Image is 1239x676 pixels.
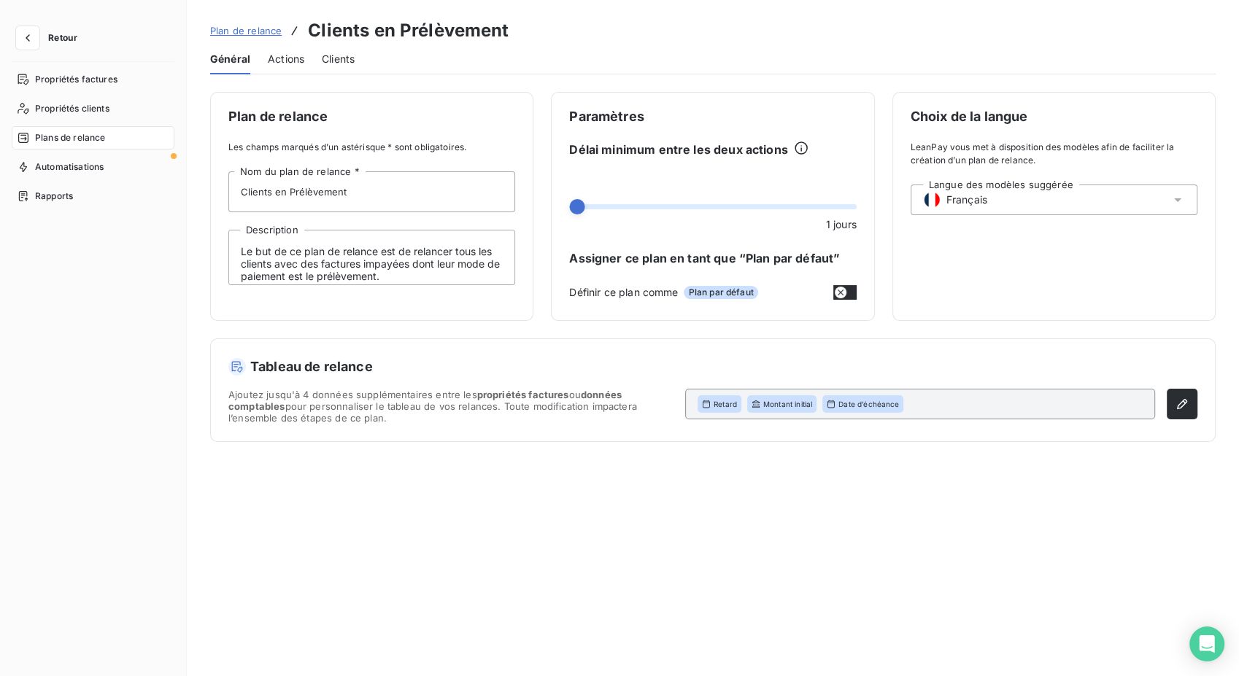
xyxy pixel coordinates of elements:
[35,102,109,115] span: Propriétés clients
[826,217,857,232] span: 1 jours
[228,110,515,123] span: Plan de relance
[228,389,622,412] span: données comptables
[268,52,304,66] span: Actions
[228,141,515,154] span: Les champs marqués d’un astérisque * sont obligatoires.
[210,25,282,36] span: Plan de relance
[684,286,757,299] span: Plan par défaut
[228,389,673,424] span: Ajoutez jusqu'à 4 données supplémentaires entre les ou pour personnaliser le tableau de vos relan...
[12,126,174,149] a: Plans de relance
[48,34,77,42] span: Retour
[714,399,737,409] span: Retard
[35,131,105,144] span: Plans de relance
[569,284,678,300] span: Définir ce plan comme
[569,110,856,123] span: Paramètres
[12,184,174,208] a: Rapports
[838,399,899,409] span: Date d’échéance
[210,52,250,66] span: Général
[35,190,73,203] span: Rapports
[35,160,104,174] span: Automatisations
[12,97,174,120] a: Propriétés clients
[228,230,515,285] textarea: Le but de ce plan de relance est de relancer tous les clients avec des factures impayées dont leu...
[35,73,117,86] span: Propriétés factures
[228,357,1197,377] h5: Tableau de relance
[228,171,515,212] input: placeholder
[210,23,282,38] a: Plan de relance
[322,52,355,66] span: Clients
[12,68,174,91] a: Propriétés factures
[477,389,569,400] span: propriétés factures
[569,249,856,267] span: Assigner ce plan en tant que “Plan par défaut”
[911,110,1197,123] span: Choix de la langue
[569,141,787,158] span: Délai minimum entre les deux actions
[1189,626,1224,661] div: Open Intercom Messenger
[12,26,89,50] button: Retour
[12,155,174,179] a: Automatisations
[308,18,509,44] h3: Clients en Prélèvement
[763,399,812,409] span: Montant initial
[946,193,987,207] span: Français
[911,141,1197,167] span: LeanPay vous met à disposition des modèles afin de faciliter la création d’un plan de relance.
